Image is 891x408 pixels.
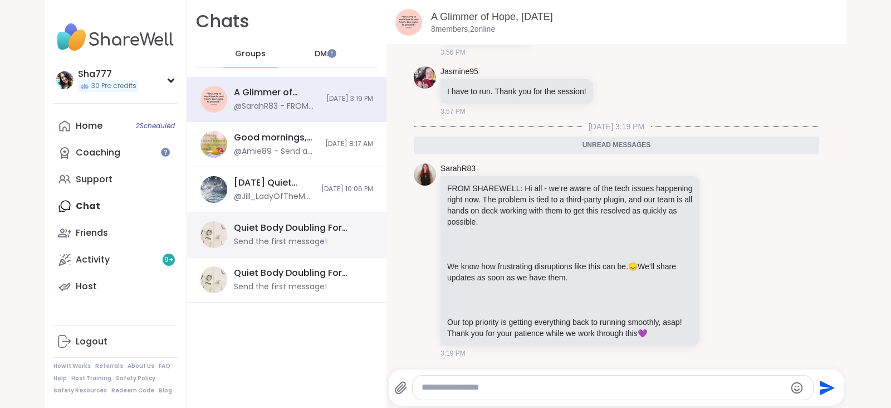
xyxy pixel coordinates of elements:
a: How It Works [53,362,91,370]
div: Support [76,173,112,186]
div: Sha777 [78,68,139,80]
a: Safety Policy [116,375,155,382]
a: About Us [128,362,154,370]
iframe: Spotlight [161,148,170,157]
a: Referrals [95,362,123,370]
p: We know how frustrating disruptions like this can be. We’ll share updates as soon as we have them. [447,261,693,283]
img: ShareWell Nav Logo [53,18,178,57]
a: Coaching [53,139,178,166]
span: Groups [235,48,266,60]
div: Logout [76,336,107,348]
button: Send [814,375,839,400]
a: Jasmine95 [440,66,478,77]
div: Good mornings, Goals and Gratitude's , [DATE] [234,132,319,144]
span: [DATE] 10:06 PM [321,184,373,194]
a: Redeem Code [111,387,154,395]
img: Sunday Quiet Night Body Doubling, Sep 07 [200,176,227,203]
a: Help [53,375,67,382]
p: 8 members, 2 online [431,24,495,35]
span: 30 Pro credits [91,81,136,91]
span: 3:56 PM [440,47,466,57]
div: Friends [76,227,108,239]
span: 3:19 PM [440,348,466,358]
div: Host [76,280,97,293]
p: I have to run. Thank you for the session! [447,86,586,97]
div: @SarahR83 - FROM SHAREWELL: Hi all - we’re aware of the tech issues happening right now. The prob... [234,101,320,112]
span: 💜 [638,329,647,338]
div: @Jill_LadyOfTheMountain - Goodnight Everyone! [234,191,315,202]
span: [DATE] 3:19 PM [326,94,373,104]
a: Host Training [71,375,111,382]
img: https://sharewell-space-live.sfo3.digitaloceanspaces.com/user-generated/0c3f25b2-e4be-4605-90b8-c... [414,66,436,89]
img: A Glimmer of Hope, Sep 08 [395,9,422,36]
a: SarahR83 [440,163,476,174]
h1: Chats [196,9,249,34]
span: [DATE] 8:17 AM [325,139,373,149]
div: Unread messages [414,137,819,154]
a: Home2Scheduled [53,113,178,139]
iframe: Spotlight [327,49,336,58]
span: 😞 [628,262,638,271]
textarea: Type your message [422,382,785,394]
div: Send the first message! [234,281,327,293]
a: Friends [53,220,178,246]
span: 2 Scheduled [136,122,175,130]
div: A Glimmer of Hope, [DATE] [234,86,320,99]
img: https://sharewell-space-live.sfo3.digitaloceanspaces.com/user-generated/ad949235-6f32-41e6-8b9f-9... [414,163,436,186]
p: Our top priority is getting everything back to running smoothly, asap! Thank you for your patienc... [447,317,693,339]
div: Quiet Body Doubling For Productivity - [DATE] [234,222,366,234]
img: Quiet Body Doubling For Productivity - Thursday, Sep 11 [200,266,227,293]
span: 9 + [164,255,174,265]
a: Logout [53,328,178,355]
div: Home [76,120,102,132]
img: Sha777 [56,71,74,89]
span: DMs [315,48,331,60]
p: FROM SHAREWELL: Hi all - we’re aware of the tech issues happening right now. The problem is tied ... [447,183,693,227]
div: Activity [76,254,110,266]
a: Host [53,273,178,300]
a: Blog [159,387,172,395]
span: 3:57 PM [440,106,466,116]
button: Emoji picker [790,381,804,395]
img: Quiet Body Doubling For Productivity - Thursday, Sep 11 [200,221,227,248]
img: Good mornings, Goals and Gratitude's , Sep 08 [200,131,227,158]
a: Support [53,166,178,193]
a: Activity9+ [53,246,178,273]
div: [DATE] Quiet Night Body Doubling, [DATE] [234,177,315,189]
div: @Amie89 - Send a report! It has been happening for 3 days for me! Try not to let your anxiety win... [234,146,319,157]
div: Quiet Body Doubling For Productivity - [DATE] [234,267,366,279]
div: Coaching [76,147,120,159]
div: Send the first message! [234,236,327,247]
img: A Glimmer of Hope, Sep 08 [200,86,227,113]
span: [DATE] 3:19 PM [582,121,651,132]
a: FAQ [159,362,170,370]
a: Safety Resources [53,387,107,395]
a: A Glimmer of Hope, [DATE] [431,11,553,22]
